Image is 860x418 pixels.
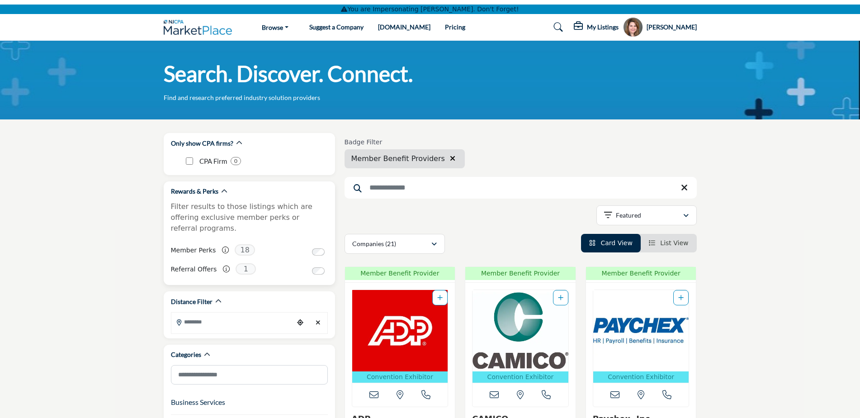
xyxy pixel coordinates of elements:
a: Suggest a Company [309,23,364,31]
input: Search Location [171,313,293,331]
p: Convention Exhibitor [474,372,567,382]
span: Card View [600,239,632,247]
a: Add To List [437,294,443,301]
h5: [PERSON_NAME] [647,23,697,32]
img: CAMICO [473,290,568,371]
h6: Badge Filter [345,138,465,146]
a: Add To List [678,294,684,301]
button: Companies (21) [345,234,445,254]
a: [DOMAIN_NAME] [378,23,430,31]
h1: Search. Discover. Connect. [164,60,413,88]
span: Member Benefit Provider [468,269,573,278]
a: Add To List [558,294,563,301]
div: 0 Results For CPA Firm [231,157,241,165]
p: Companies (21) [352,239,396,248]
div: Choose your current location [293,313,307,332]
h5: My Listings [587,23,619,31]
img: Paychex, Inc. [593,290,689,371]
p: Convention Exhibitor [595,372,687,382]
span: 1 [236,263,256,275]
span: 18 [235,244,255,256]
label: Referral Offers [171,261,217,277]
div: Clear search location [312,313,325,332]
label: Member Perks [171,242,216,258]
input: CPA Firm checkbox [186,157,193,165]
p: Filter results to those listings which are offering exclusive member perks or referral programs. [171,201,328,234]
a: Open Listing in new tab [473,290,568,383]
p: CPA Firm: CPA Firm [199,156,227,166]
span: Member Benefit Provider [348,269,453,278]
a: View Card [589,239,633,247]
a: Pricing [445,23,465,31]
b: 0 [234,158,237,164]
input: Search Keyword [345,177,697,199]
li: Card View [581,234,641,252]
a: Open Listing in new tab [593,290,689,383]
button: Show hide supplier dropdown [623,17,643,37]
img: ADP [352,290,448,371]
button: Business Services [171,397,225,408]
h2: Distance Filter [171,297,213,306]
p: Find and research preferred industry solution providers [164,93,320,102]
span: Member Benefit Providers [351,153,445,164]
h2: Rewards & Perks [171,187,218,196]
input: Search Category [171,365,328,385]
div: My Listings [574,22,619,33]
a: View List [649,239,689,247]
a: Open Listing in new tab [352,290,448,383]
h2: Categories [171,350,201,359]
a: Search [545,20,569,34]
a: Browse [255,21,295,33]
input: Switch to Referral Offers [312,267,325,275]
span: Member Benefit Provider [589,269,694,278]
h2: Only show CPA firms? [171,139,233,148]
li: List View [641,234,697,252]
button: Featured [596,205,697,225]
p: Featured [616,211,641,220]
img: Site Logo [164,20,237,35]
input: Switch to Member Perks [312,248,325,256]
p: Convention Exhibitor [354,372,446,382]
span: List View [660,239,688,247]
